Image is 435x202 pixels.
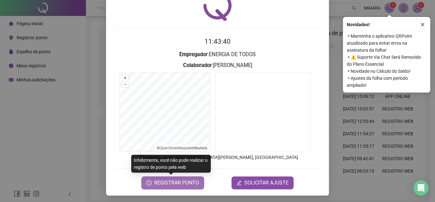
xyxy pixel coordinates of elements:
[179,51,208,57] strong: Empregador
[114,50,321,59] h3: : ENERGIA DE TODOS
[347,54,426,68] span: ⚬ ⚠️ Suporte Via Chat Será Removido do Plano Essencial
[122,81,128,87] button: –
[413,180,429,196] div: Open Intercom Messenger
[154,179,199,187] span: REGISTRAR PONTO
[347,68,426,75] span: ⚬ Novidade no Cálculo do Saldo!
[160,146,186,150] a: OpenStreetMap
[347,21,370,28] span: Novidades !
[237,180,242,185] span: edit
[420,22,425,27] span: close
[122,75,128,81] button: +
[244,179,289,187] span: SOLICITAR AJUSTE
[137,154,143,160] span: info-circle
[141,176,204,189] button: REGISTRAR PONTO
[347,33,426,54] span: ⚬ Mantenha o aplicativo QRPoint atualizado para evitar erros na assinatura da folha!
[131,155,211,173] div: Infelizmente, você não pode realizar o registro de ponto pela web
[114,154,321,161] p: Endereço aprox. : [GEOGRAPHIC_DATA][PERSON_NAME], [GEOGRAPHIC_DATA]
[157,146,208,150] li: © contributors.
[232,176,294,189] button: editSOLICITAR AJUSTE
[183,62,212,68] strong: Colaborador
[146,180,152,185] span: clock-circle
[204,38,231,45] time: 11:43:40
[347,75,426,89] span: ⚬ Ajustes da folha com período ampliado!
[114,61,321,70] h3: : [PERSON_NAME]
